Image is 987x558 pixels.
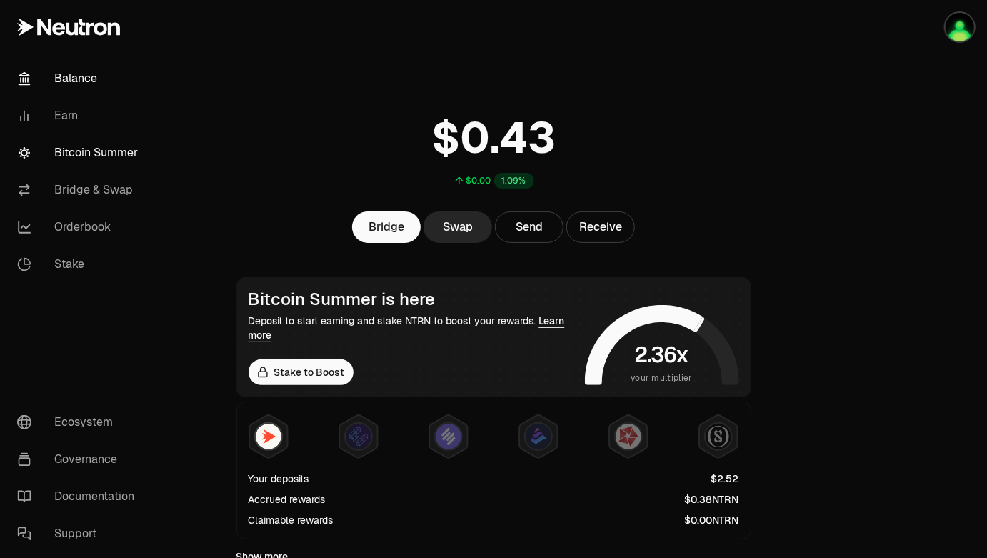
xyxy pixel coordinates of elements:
[494,173,534,189] div: 1.09%
[6,97,154,134] a: Earn
[424,211,492,243] a: Swap
[495,211,563,243] button: Send
[249,513,334,527] div: Claimable rewards
[946,13,974,41] img: lost seed phrase
[6,134,154,171] a: Bitcoin Summer
[6,60,154,97] a: Balance
[249,359,354,385] a: Stake to Boost
[526,424,551,449] img: Bedrock Diamonds
[6,209,154,246] a: Orderbook
[346,424,371,449] img: EtherFi Points
[256,424,281,449] img: NTRN
[249,289,579,309] div: Bitcoin Summer is here
[352,211,421,243] a: Bridge
[466,175,491,186] div: $0.00
[566,211,635,243] button: Receive
[6,246,154,283] a: Stake
[249,314,579,342] div: Deposit to start earning and stake NTRN to boost your rewards.
[6,441,154,478] a: Governance
[6,478,154,515] a: Documentation
[706,424,731,449] img: Structured Points
[436,424,461,449] img: Solv Points
[6,171,154,209] a: Bridge & Swap
[616,424,641,449] img: Mars Fragments
[249,492,326,507] div: Accrued rewards
[6,515,154,552] a: Support
[6,404,154,441] a: Ecosystem
[249,472,309,486] div: Your deposits
[631,371,693,385] span: your multiplier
